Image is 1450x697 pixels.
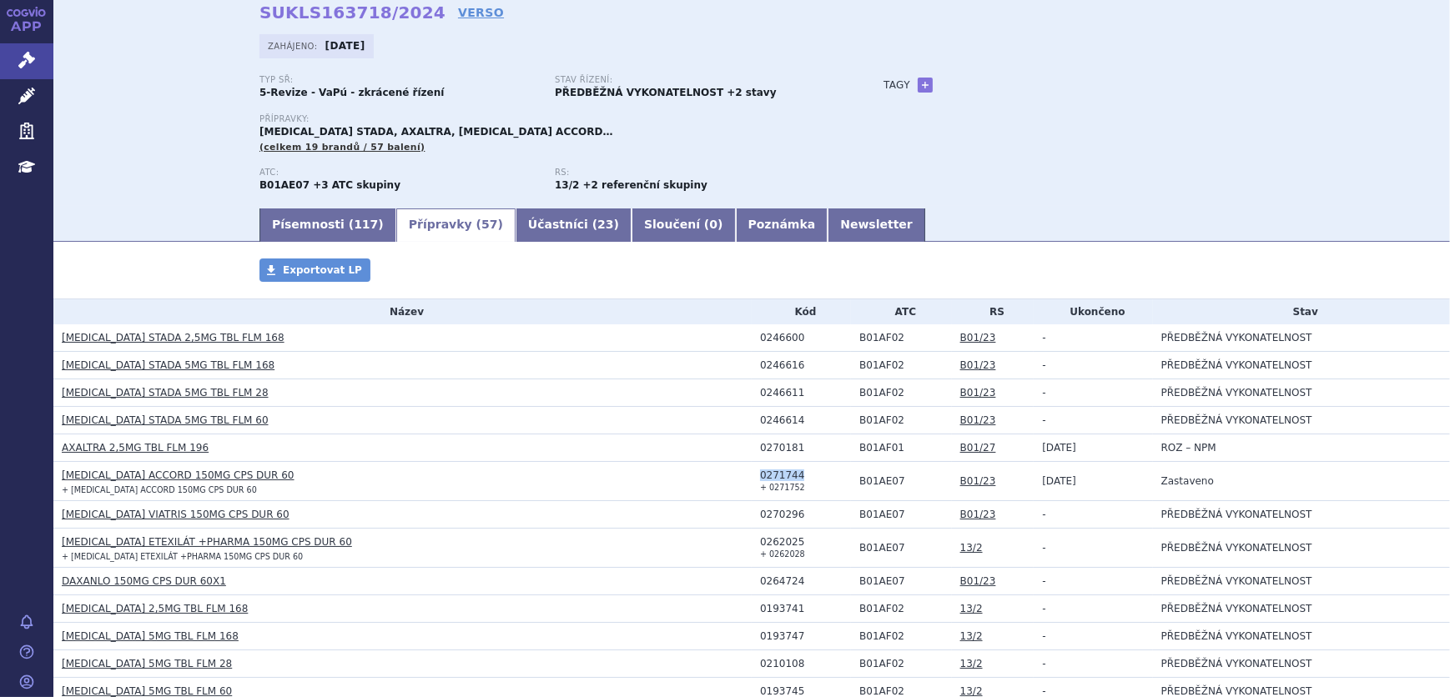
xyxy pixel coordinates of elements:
[851,299,952,324] th: ATC
[583,179,707,191] strong: +2 referenční skupiny
[1153,407,1450,434] td: PŘEDBĚŽNÁ VYKONATELNOST
[736,208,828,242] a: Poznámka
[62,658,232,669] a: [MEDICAL_DATA] 5MG TBL FLM 28
[1034,299,1152,324] th: Ukončeno
[313,179,400,191] strong: +3 ATC skupiny
[1153,623,1450,650] td: PŘEDBĚŽNÁ VYKONATELNOST
[960,630,983,642] a: 13/2
[325,40,365,52] strong: [DATE]
[597,218,613,231] span: 23
[828,208,925,242] a: Newsletter
[1153,379,1450,407] td: PŘEDBĚŽNÁ VYKONATELNOST
[960,603,983,614] a: 13/2
[760,685,851,697] div: 0193745
[259,3,446,23] strong: SUKLS163718/2024
[960,414,996,426] a: B01/23
[259,75,538,85] p: Typ SŘ:
[481,218,497,231] span: 57
[760,359,851,371] div: 0246616
[555,179,579,191] strong: léčiva k terapii nebo k profylaxi tromboembolických onemocnění, přímé inhibitory faktoru Xa a tro...
[960,575,996,587] a: B01/23
[960,685,983,697] a: 13/2
[259,258,370,282] a: Exportovat LP
[960,442,996,454] a: B01/27
[960,332,996,343] a: B01/23
[259,114,850,124] p: Přípravky:
[960,542,983,554] a: 13/2
[1153,352,1450,379] td: PŘEDBĚŽNÁ VYKONATELNOST
[960,658,983,669] a: 13/2
[555,87,777,98] strong: PŘEDBĚŽNÁ VYKONATELNOST +2 stavy
[760,387,851,399] div: 0246611
[1042,475,1076,487] span: [DATE]
[1042,414,1045,426] span: -
[458,4,504,21] a: VERSO
[1042,575,1045,587] span: -
[62,414,269,426] a: [MEDICAL_DATA] STADA 5MG TBL FLM 60
[760,630,851,642] div: 0193747
[918,78,933,93] a: +
[960,359,996,371] a: B01/23
[1042,442,1076,454] span: [DATE]
[760,603,851,614] div: 0193741
[62,603,248,614] a: [MEDICAL_DATA] 2,5MG TBL FLM 168
[884,75,910,95] h3: Tagy
[1042,685,1045,697] span: -
[53,299,752,324] th: Název
[1153,568,1450,595] td: PŘEDBĚŽNÁ VYKONATELNOST
[851,529,952,568] td: DABIGATRAN-ETEXILÁT
[960,475,996,487] a: B01/23
[752,299,851,324] th: Kód
[354,218,378,231] span: 117
[516,208,632,242] a: Účastníci (23)
[62,359,274,371] a: [MEDICAL_DATA] STADA 5MG TBL FLM 168
[760,442,851,454] div: 0270181
[283,264,362,276] span: Exportovat LP
[760,469,851,481] div: 0271744
[1153,299,1450,324] th: Stav
[62,469,295,481] a: [MEDICAL_DATA] ACCORD 150MG CPS DUR 60
[760,483,805,492] small: + 0271752
[851,595,952,623] td: APIXABAN
[760,332,851,343] div: 0246600
[62,552,303,561] small: + [MEDICAL_DATA] ETEXILÁT +PHARMA 150MG CPS DUR 60
[760,414,851,426] div: 0246614
[1042,542,1045,554] span: -
[851,568,952,595] td: DABIGATRAN-ETEXILÁT
[259,168,538,178] p: ATC:
[62,387,269,399] a: [MEDICAL_DATA] STADA 5MG TBL FLM 28
[1153,501,1450,529] td: PŘEDBĚŽNÁ VYKONATELNOST
[1042,387,1045,399] span: -
[709,218,717,231] span: 0
[62,575,226,587] a: DAXANLO 150MG CPS DUR 60X1
[62,536,352,548] a: [MEDICAL_DATA] ETEXILÁT +PHARMA 150MG CPS DUR 60
[632,208,735,242] a: Sloučení (0)
[62,685,232,697] a: [MEDICAL_DATA] 5MG TBL FLM 60
[1153,462,1450,501] td: Zastaveno
[1153,595,1450,623] td: PŘEDBĚŽNÁ VYKONATELNOST
[952,299,1035,324] th: RS
[396,208,516,242] a: Přípravky (57)
[851,324,952,352] td: APIXABAN
[62,442,209,454] a: AXALTRA 2,5MG TBL FLM 196
[259,87,444,98] strong: 5-Revize - VaPú - zkrácené řízení
[62,485,257,494] small: + [MEDICAL_DATA] ACCORD 150MG CPS DUR 60
[1042,603,1045,614] span: -
[851,352,952,379] td: APIXABAN
[760,509,851,520] div: 0270296
[851,379,952,407] td: APIXABAN
[851,462,952,501] td: DABIGATRAN-ETEXILÁT
[259,142,425,153] span: (celkem 19 brandů / 57 balení)
[555,75,833,85] p: Stav řízení:
[851,434,952,462] td: RIVAROXABAN
[1042,509,1045,520] span: -
[1042,359,1045,371] span: -
[1042,658,1045,669] span: -
[259,208,396,242] a: Písemnosti (117)
[851,623,952,650] td: APIXABAN
[259,126,612,138] span: [MEDICAL_DATA] STADA, AXALTRA, [MEDICAL_DATA] ACCORD…
[1153,529,1450,568] td: PŘEDBĚŽNÁ VYKONATELNOST
[555,168,833,178] p: RS:
[760,575,851,587] div: 0264724
[960,509,996,520] a: B01/23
